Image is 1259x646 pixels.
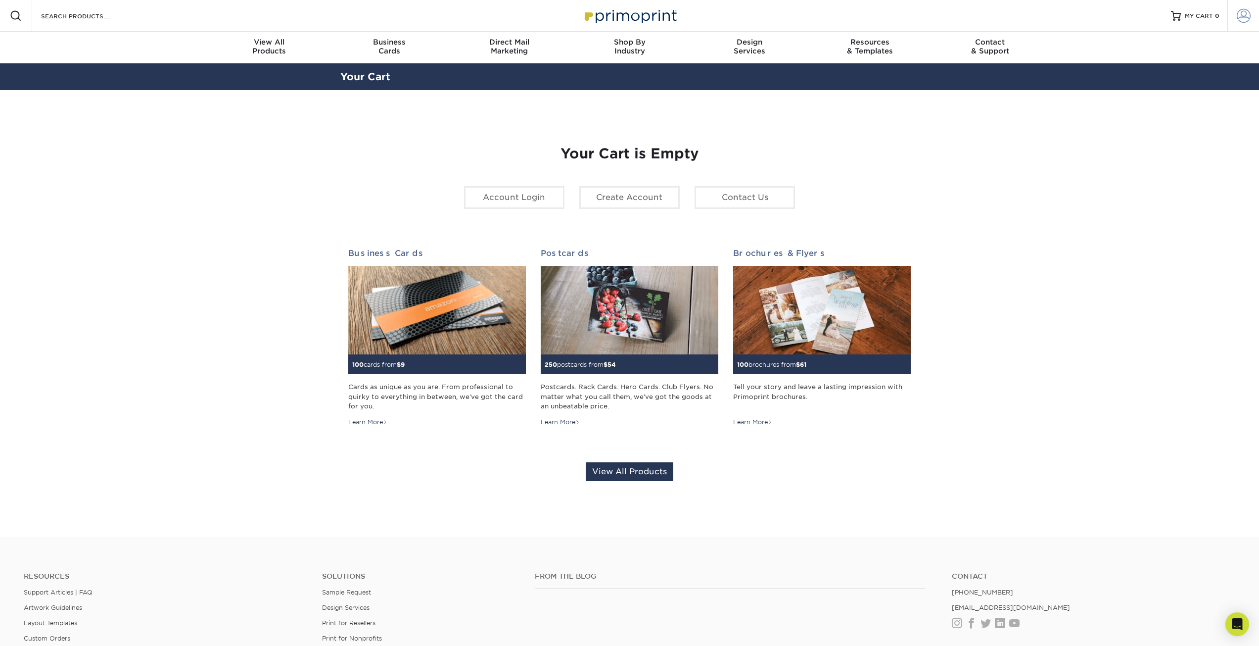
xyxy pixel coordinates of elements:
span: Direct Mail [449,38,569,47]
a: BusinessCards [329,32,449,63]
div: & Support [930,38,1050,55]
span: 0 [1215,12,1219,19]
span: $ [604,361,607,368]
a: View All Products [586,462,673,481]
a: Contact [952,572,1235,581]
div: Marketing [449,38,569,55]
span: $ [397,361,401,368]
a: [PHONE_NUMBER] [952,589,1013,596]
iframe: Google Customer Reviews [2,616,84,643]
small: brochures from [737,361,806,368]
a: Account Login [464,186,564,209]
a: Design Services [322,604,370,611]
span: Resources [810,38,930,47]
a: Contact& Support [930,32,1050,63]
a: [EMAIL_ADDRESS][DOMAIN_NAME] [952,604,1070,611]
a: Artwork Guidelines [24,604,82,611]
div: Services [690,38,810,55]
a: Business Cards 100cards from$9 Cards as unique as you are. From professional to quirky to everyth... [348,248,526,427]
small: cards from [352,361,405,368]
span: 54 [607,361,616,368]
div: Tell your story and leave a lasting impression with Primoprint brochures. [733,382,911,411]
div: Postcards. Rack Cards. Hero Cards. Club Flyers. No matter what you call them, we've got the goods... [541,382,718,411]
span: 100 [737,361,748,368]
span: 9 [401,361,405,368]
h4: Solutions [322,572,520,581]
a: DesignServices [690,32,810,63]
div: Industry [569,38,690,55]
span: 100 [352,361,364,368]
span: 250 [545,361,557,368]
div: Cards [329,38,449,55]
div: & Templates [810,38,930,55]
div: Products [209,38,329,55]
span: Contact [930,38,1050,47]
h2: Postcards [541,248,718,258]
a: Resources& Templates [810,32,930,63]
span: Design [690,38,810,47]
span: MY CART [1185,12,1213,20]
span: 61 [800,361,806,368]
img: Primoprint [580,5,679,26]
a: Postcards 250postcards from$54 Postcards. Rack Cards. Hero Cards. Club Flyers. No matter what you... [541,248,718,427]
a: Sample Request [322,589,371,596]
img: Brochures & Flyers [733,266,911,355]
h1: Your Cart is Empty [348,146,911,162]
span: View All [209,38,329,47]
input: SEARCH PRODUCTS..... [40,10,137,22]
a: View AllProducts [209,32,329,63]
span: Shop By [569,38,690,47]
a: Contact Us [695,186,795,209]
h4: Resources [24,572,307,581]
div: Cards as unique as you are. From professional to quirky to everything in between, we've got the c... [348,382,526,411]
img: Business Cards [348,266,526,355]
h4: From the Blog [535,572,926,581]
a: Print for Nonprofits [322,635,382,642]
a: Print for Resellers [322,619,375,627]
a: Support Articles | FAQ [24,589,93,596]
a: Brochures & Flyers 100brochures from$61 Tell your story and leave a lasting impression with Primo... [733,248,911,427]
a: Shop ByIndustry [569,32,690,63]
span: $ [796,361,800,368]
a: Your Cart [340,71,390,83]
span: Business [329,38,449,47]
small: postcards from [545,361,616,368]
h2: Business Cards [348,248,526,258]
img: Postcards [541,266,718,355]
a: Create Account [579,186,680,209]
div: Open Intercom Messenger [1225,612,1249,636]
div: Learn More [733,418,772,427]
a: Direct MailMarketing [449,32,569,63]
h2: Brochures & Flyers [733,248,911,258]
div: Learn More [541,418,580,427]
div: Learn More [348,418,387,427]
